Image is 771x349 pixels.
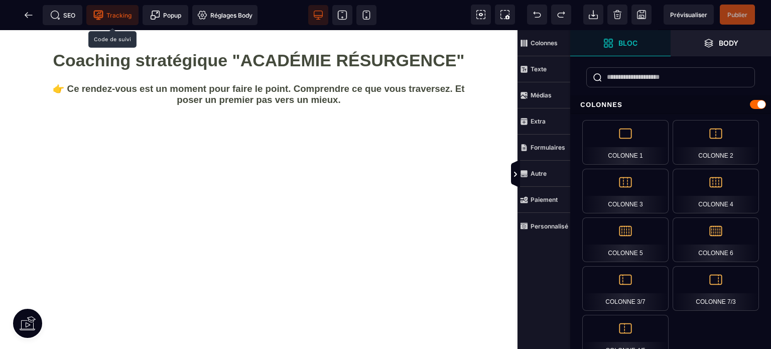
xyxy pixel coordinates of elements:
[719,39,738,47] strong: Body
[43,5,82,25] span: Métadata SEO
[197,10,252,20] span: Réglages Body
[518,135,570,161] span: Formulaires
[720,5,755,25] span: Enregistrer le contenu
[48,15,470,46] h1: Coaching stratégique "ACADÉMIE RÉSURGENCE"
[192,5,258,25] span: Favicon
[582,217,669,262] div: Colonne 5
[664,5,714,25] span: Aperçu
[531,91,552,99] strong: Médias
[518,82,570,108] span: Médias
[670,11,707,19] span: Prévisualiser
[673,169,759,213] div: Colonne 4
[551,5,571,25] span: Rétablir
[618,39,637,47] strong: Bloc
[50,10,75,20] span: SEO
[570,95,771,114] div: Colonnes
[631,5,652,25] span: Enregistrer
[582,169,669,213] div: Colonne 3
[531,65,547,73] strong: Texte
[518,30,570,56] span: Colonnes
[570,160,580,190] span: Afficher les vues
[332,5,352,25] span: Voir tablette
[518,161,570,187] span: Autre
[150,10,181,20] span: Popup
[531,170,547,177] strong: Autre
[531,222,568,230] strong: Personnalisé
[518,213,570,239] span: Personnalisé
[570,30,671,56] span: Ouvrir les blocs
[518,187,570,213] span: Paiement
[531,118,546,125] strong: Extra
[19,5,39,25] span: Retour
[671,30,771,56] span: Ouvrir les calques
[583,5,603,25] span: Importer
[356,5,376,25] span: Voir mobile
[531,196,558,203] strong: Paiement
[48,51,470,78] h3: 👉 Ce rendez-vous est un moment pour faire le point. Comprendre ce que vous traversez. Et poser un...
[518,56,570,82] span: Texte
[518,108,570,135] span: Extra
[308,5,328,25] span: Voir bureau
[582,120,669,165] div: Colonne 1
[607,5,627,25] span: Nettoyage
[673,120,759,165] div: Colonne 2
[727,11,747,19] span: Publier
[531,39,558,47] strong: Colonnes
[582,266,669,311] div: Colonne 3/7
[495,5,515,25] span: Capture d'écran
[531,144,565,151] strong: Formulaires
[93,10,132,20] span: Tracking
[143,5,188,25] span: Créer une alerte modale
[673,266,759,311] div: Colonne 7/3
[86,5,139,25] span: Code de suivi
[527,5,547,25] span: Défaire
[471,5,491,25] span: Voir les composants
[673,217,759,262] div: Colonne 6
